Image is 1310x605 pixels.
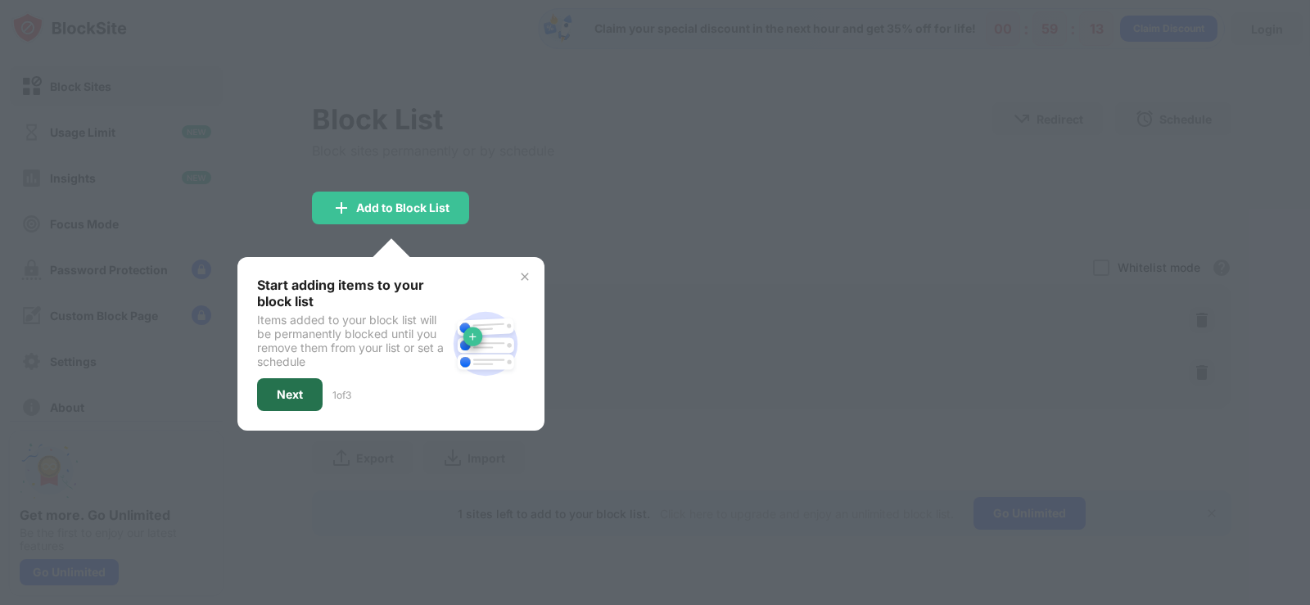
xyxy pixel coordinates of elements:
[446,305,525,383] img: block-site.svg
[332,389,351,401] div: 1 of 3
[257,313,446,368] div: Items added to your block list will be permanently blocked until you remove them from your list o...
[257,277,446,309] div: Start adding items to your block list
[518,270,531,283] img: x-button.svg
[356,201,449,214] div: Add to Block List
[277,388,303,401] div: Next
